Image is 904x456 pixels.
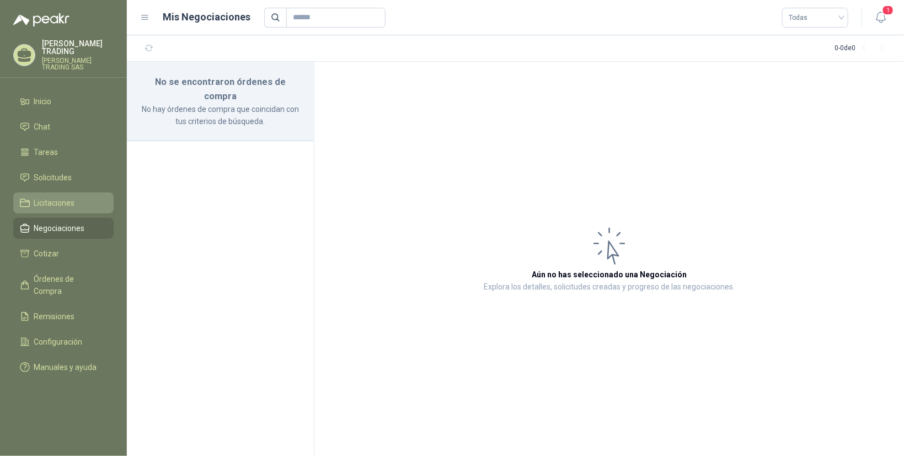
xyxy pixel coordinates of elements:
[13,306,114,327] a: Remisiones
[34,121,51,133] span: Chat
[34,146,58,158] span: Tareas
[34,248,60,260] span: Cotizar
[13,243,114,264] a: Cotizar
[13,192,114,213] a: Licitaciones
[13,218,114,239] a: Negociaciones
[42,57,114,71] p: [PERSON_NAME] TRADING SAS
[42,40,114,55] p: [PERSON_NAME] TRADING
[34,336,83,348] span: Configuración
[13,269,114,302] a: Órdenes de Compra
[140,75,301,103] h3: No se encontraron órdenes de compra
[13,91,114,112] a: Inicio
[34,361,97,373] span: Manuales y ayuda
[13,331,114,352] a: Configuración
[13,142,114,163] a: Tareas
[13,357,114,378] a: Manuales y ayuda
[34,222,85,234] span: Negociaciones
[789,9,842,26] span: Todas
[34,171,72,184] span: Solicitudes
[140,103,301,127] p: No hay órdenes de compra que coincidan con tus criterios de búsqueda.
[484,281,735,294] p: Explora los detalles, solicitudes creadas y progreso de las negociaciones.
[13,116,114,137] a: Chat
[13,13,69,26] img: Logo peakr
[13,167,114,188] a: Solicitudes
[882,5,894,15] span: 1
[34,95,52,108] span: Inicio
[163,9,251,25] h1: Mis Negociaciones
[34,273,103,297] span: Órdenes de Compra
[871,8,891,28] button: 1
[835,40,891,57] div: 0 - 0 de 0
[34,310,75,323] span: Remisiones
[34,197,75,209] span: Licitaciones
[532,269,687,281] h3: Aún no has seleccionado una Negociación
